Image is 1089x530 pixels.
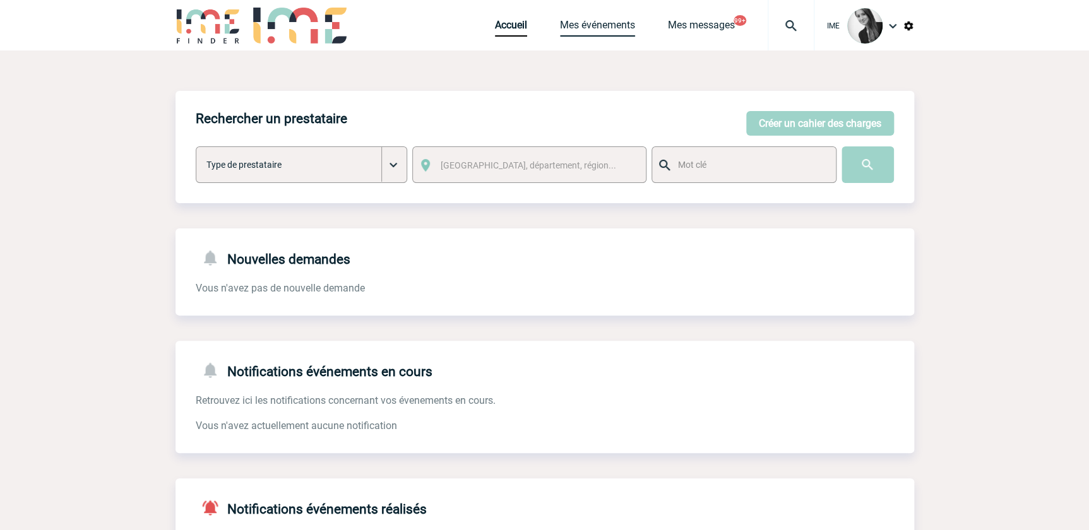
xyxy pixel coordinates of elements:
button: 99+ [734,15,746,26]
span: Vous n'avez actuellement aucune notification [196,420,397,432]
img: notifications-24-px-g.png [201,361,227,379]
span: Vous n'avez pas de nouvelle demande [196,282,365,294]
span: [GEOGRAPHIC_DATA], département, région... [441,160,616,170]
img: notifications-active-24-px-r.png [201,498,227,517]
img: IME-Finder [176,8,241,44]
a: Mes événements [560,19,635,37]
h4: Notifications événements réalisés [196,498,427,517]
span: IME [827,21,840,30]
input: Mot clé [675,156,824,173]
img: 101050-0.jpg [847,8,883,44]
span: Retrouvez ici les notifications concernant vos évenements en cours. [196,394,496,406]
input: Submit [842,146,894,183]
img: notifications-24-px-g.png [201,249,227,267]
a: Mes messages [668,19,735,37]
h4: Nouvelles demandes [196,249,350,267]
h4: Rechercher un prestataire [196,111,347,126]
h4: Notifications événements en cours [196,361,432,379]
a: Accueil [495,19,527,37]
